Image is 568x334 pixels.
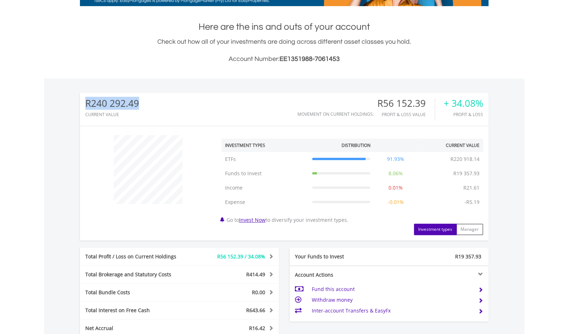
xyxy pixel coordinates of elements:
[80,37,488,64] div: Check out how all of your investments are doing across different asset classes you hold.
[85,98,139,109] div: R240 292.49
[377,112,435,117] div: Profit & Loss Value
[80,20,488,33] h1: Here are the ins and outs of your account
[246,307,265,314] span: R643.66
[80,54,488,64] h3: Account Number:
[290,271,389,278] div: Account Actions
[455,253,481,260] span: R19 357.93
[311,295,472,305] td: Withdraw money
[216,132,488,235] div: Go to to diversify your investment types.
[417,139,483,152] th: Current Value
[444,98,483,109] div: + 34.08%
[374,195,417,209] td: -0.01%
[246,271,265,278] span: R414.49
[311,284,472,295] td: Fund this account
[461,195,483,209] td: -R5.19
[374,166,417,181] td: 8.06%
[460,181,483,195] td: R21.61
[221,181,309,195] td: Income
[221,152,309,166] td: ETFs
[280,56,340,62] span: EE1351988-7061453
[221,195,309,209] td: Expense
[444,112,483,117] div: Profit & Loss
[297,112,374,116] div: Movement on Current Holdings:
[377,98,435,109] div: R56 152.39
[447,152,483,166] td: R220 918.14
[80,325,196,332] div: Net Accrual
[249,325,265,331] span: R16.42
[80,253,196,260] div: Total Profit / Loss on Current Holdings
[374,152,417,166] td: 91.93%
[290,253,389,260] div: Your Funds to Invest
[311,305,472,316] td: Inter-account Transfers & EasyFx
[239,216,266,223] a: Invest Now
[456,224,483,235] button: Manager
[80,289,196,296] div: Total Bundle Costs
[221,139,309,152] th: Investment Types
[80,271,196,278] div: Total Brokerage and Statutory Costs
[341,142,370,148] div: Distribution
[221,166,309,181] td: Funds to Invest
[217,253,265,260] span: R56 152.39 / 34.08%
[450,166,483,181] td: R19 357.93
[414,224,457,235] button: Investment types
[80,307,196,314] div: Total Interest on Free Cash
[252,289,265,296] span: R0.00
[85,112,139,117] div: CURRENT VALUE
[374,181,417,195] td: 0.01%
